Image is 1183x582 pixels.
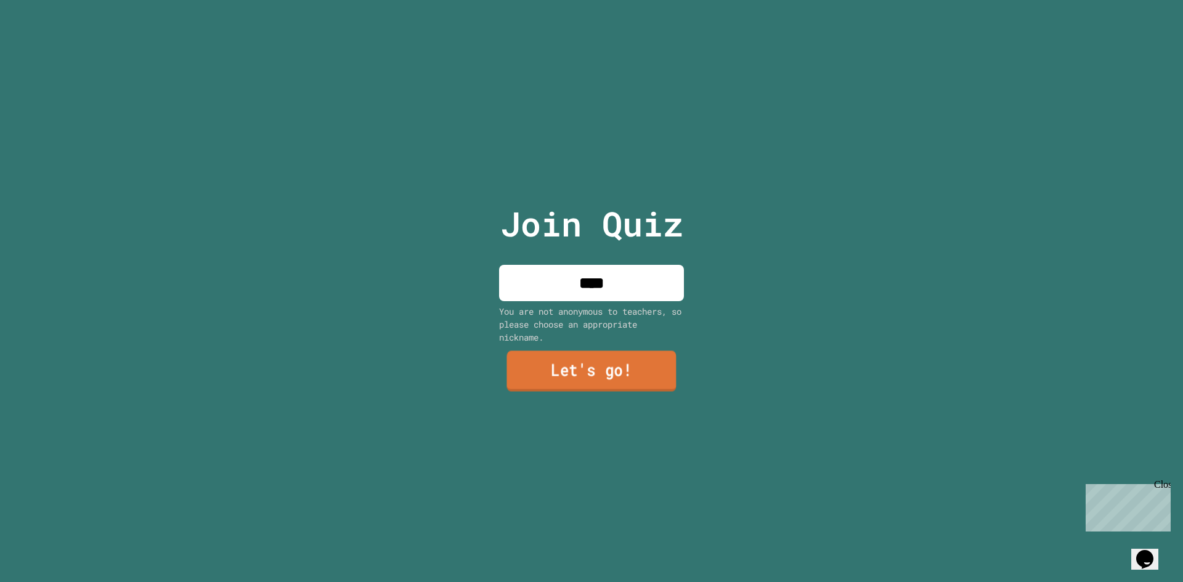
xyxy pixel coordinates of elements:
iframe: chat widget [1131,533,1171,570]
p: Join Quiz [500,198,683,249]
div: Chat with us now!Close [5,5,85,78]
iframe: chat widget [1081,479,1171,531]
div: You are not anonymous to teachers, so please choose an appropriate nickname. [499,305,684,344]
a: Let's go! [506,351,676,392]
